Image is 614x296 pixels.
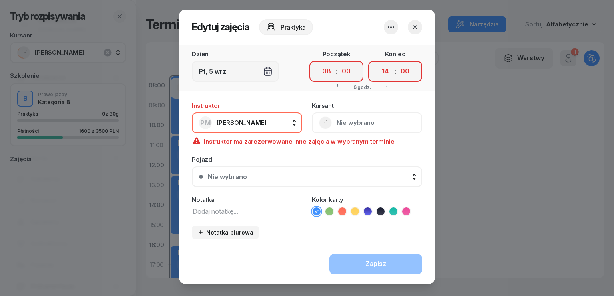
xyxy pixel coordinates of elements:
div: Notatka biurowa [197,229,253,236]
div: Instruktor ma zarezerwowane inne zajęcia w wybranym terminie [192,133,422,147]
h2: Edytuj zajęcia [192,21,249,34]
span: [PERSON_NAME] [217,119,267,126]
button: Nie wybrano [192,166,422,187]
button: Notatka biurowa [192,226,259,239]
span: PM [200,120,211,126]
div: : [336,67,337,76]
div: Nie wybrano [208,174,247,180]
div: : [395,67,396,76]
button: PM[PERSON_NAME] [192,112,302,133]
